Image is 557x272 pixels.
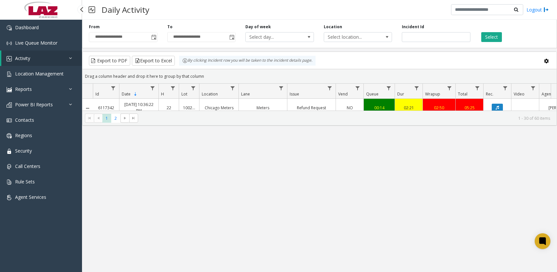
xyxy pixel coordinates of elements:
[501,84,510,93] a: Rec. Filter Menu
[169,84,177,93] a: H Filter Menu
[481,32,502,42] button: Select
[458,91,467,97] span: Total
[291,105,332,111] a: Refund Request
[246,32,300,42] span: Select day...
[82,84,557,111] div: Data table
[7,72,12,77] img: 'icon'
[486,91,493,97] span: Rec.
[15,148,32,154] span: Security
[473,84,482,93] a: Total Filter Menu
[325,84,334,93] a: Issue Filter Menu
[15,194,46,200] span: Agent Services
[15,178,35,185] span: Rule Sets
[89,2,95,18] img: pageIcon
[277,84,286,93] a: Lane Filter Menu
[167,24,173,30] label: To
[368,105,391,111] a: 00:14
[514,91,525,97] span: Video
[243,105,283,111] a: Meters
[203,105,235,111] a: Chicago Meters
[189,84,198,93] a: Lot Filter Menu
[529,84,538,93] a: Video Filter Menu
[15,117,34,123] span: Contacts
[142,115,550,121] kendo-pager-info: 1 - 30 of 60 items
[15,40,57,46] span: Live Queue Monitor
[7,195,12,200] img: 'icon'
[544,6,549,13] img: logout
[324,32,378,42] span: Select location...
[353,84,362,93] a: Vend Filter Menu
[179,56,316,66] div: By clicking Incident row you will be taken to the incident details page.
[15,71,64,77] span: Location Management
[425,91,440,97] span: Wrapup
[122,91,131,97] span: Date
[89,24,100,30] label: From
[7,179,12,185] img: 'icon'
[123,101,155,114] a: [DATE] 10:36:22 PM
[129,114,138,123] span: Go to the last page
[163,105,175,111] a: 22
[183,105,195,111] a: 100240
[15,86,32,92] span: Reports
[15,101,53,108] span: Power BI Reports
[7,102,12,108] img: 'icon'
[445,84,454,93] a: Wrapup Filter Menu
[109,84,118,93] a: Id Filter Menu
[228,32,235,42] span: Toggle popup
[7,41,12,46] img: 'icon'
[89,56,130,66] button: Export to PDF
[7,164,12,169] img: 'icon'
[181,91,187,97] span: Lot
[133,92,138,97] span: Sortable
[228,84,237,93] a: Location Filter Menu
[290,91,299,97] span: Issue
[148,84,157,93] a: Date Filter Menu
[102,114,111,123] span: Page 1
[338,91,348,97] span: Vend
[7,118,12,123] img: 'icon'
[7,133,12,138] img: 'icon'
[241,91,250,97] span: Lane
[7,149,12,154] img: 'icon'
[7,25,12,31] img: 'icon'
[399,105,419,111] a: 02:21
[384,84,393,93] a: Queue Filter Menu
[7,56,12,61] img: 'icon'
[82,106,93,111] a: Collapse Details
[402,24,424,30] label: Incident Id
[122,115,128,121] span: Go to the next page
[412,84,421,93] a: Dur Filter Menu
[460,105,479,111] a: 05:25
[111,114,120,123] span: Page 2
[150,32,157,42] span: Toggle popup
[202,91,218,97] span: Location
[15,24,39,31] span: Dashboard
[245,24,271,30] label: Day of week
[15,163,40,169] span: Call Centers
[542,91,552,97] span: Agent
[82,71,557,82] div: Drag a column header and drop it here to group by that column
[1,51,82,66] a: Activity
[347,105,353,111] span: NO
[95,91,99,97] span: Id
[132,56,175,66] button: Export to Excel
[526,6,549,13] a: Logout
[15,132,32,138] span: Regions
[324,24,342,30] label: Location
[120,114,129,123] span: Go to the next page
[427,105,451,111] a: 02:50
[131,115,136,121] span: Go to the last page
[340,105,360,111] a: NO
[7,87,12,92] img: 'icon'
[182,58,188,63] img: infoIcon.svg
[161,91,164,97] span: H
[15,55,30,61] span: Activity
[98,2,153,18] h3: Daily Activity
[397,91,404,97] span: Dur
[366,91,379,97] span: Queue
[97,105,115,111] a: 6117342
